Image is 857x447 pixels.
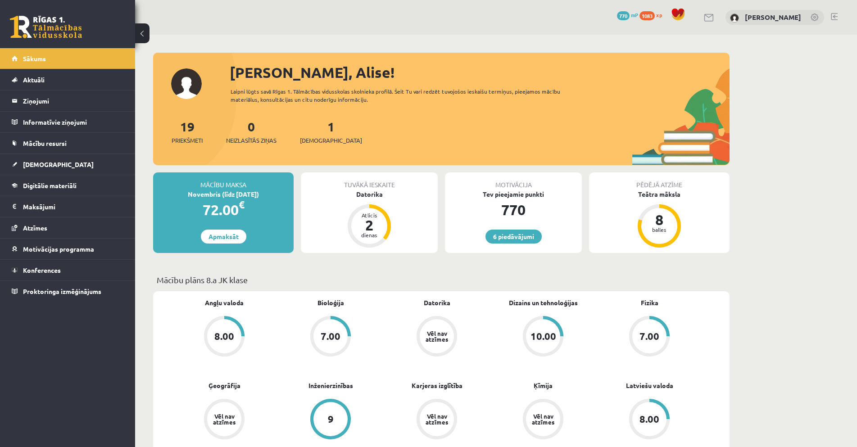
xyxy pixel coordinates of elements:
[153,199,294,221] div: 72.00
[23,160,94,168] span: [DEMOGRAPHIC_DATA]
[356,212,383,218] div: Atlicis
[23,181,77,190] span: Digitālie materiāli
[639,414,659,424] div: 8.00
[172,118,203,145] a: 19Priekšmeti
[23,196,124,217] legend: Maksājumi
[745,13,801,22] a: [PERSON_NAME]
[617,11,638,18] a: 770 mP
[301,190,438,199] div: Datorika
[384,399,490,441] a: Vēl nav atzīmes
[656,11,662,18] span: xp
[445,199,582,221] div: 770
[639,11,655,20] span: 1083
[172,136,203,145] span: Priekšmeti
[12,281,124,302] a: Proktoringa izmēģinājums
[10,16,82,38] a: Rīgas 1. Tālmācības vidusskola
[12,90,124,111] a: Ziņojumi
[23,287,101,295] span: Proktoringa izmēģinājums
[277,316,384,358] a: 7.00
[201,230,246,244] a: Apmaksāt
[531,331,556,341] div: 10.00
[12,196,124,217] a: Maksājumi
[23,245,94,253] span: Motivācijas programma
[23,266,61,274] span: Konferences
[445,172,582,190] div: Motivācija
[23,112,124,132] legend: Informatīvie ziņojumi
[424,413,449,425] div: Vēl nav atzīmes
[308,381,353,390] a: Inženierzinības
[646,227,673,232] div: balles
[509,298,578,307] a: Dizains un tehnoloģijas
[321,331,340,341] div: 7.00
[589,190,730,199] div: Teātra māksla
[212,413,237,425] div: Vēl nav atzīmes
[171,399,277,441] a: Vēl nav atzīmes
[730,14,739,23] img: Alise Dilevka
[412,381,463,390] a: Karjeras izglītība
[424,330,449,342] div: Vēl nav atzīmes
[12,133,124,154] a: Mācību resursi
[534,381,553,390] a: Ķīmija
[596,316,703,358] a: 7.00
[12,69,124,90] a: Aktuāli
[356,232,383,238] div: dienas
[646,212,673,227] div: 8
[12,260,124,280] a: Konferences
[596,399,703,441] a: 8.00
[205,298,244,307] a: Angļu valoda
[171,316,277,358] a: 8.00
[226,136,277,145] span: Neizlasītās ziņas
[226,118,277,145] a: 0Neizlasītās ziņas
[153,172,294,190] div: Mācību maksa
[231,87,576,104] div: Laipni lūgts savā Rīgas 1. Tālmācības vidusskolas skolnieka profilā. Šeit Tu vari redzēt tuvojošo...
[328,414,334,424] div: 9
[300,118,362,145] a: 1[DEMOGRAPHIC_DATA]
[531,413,556,425] div: Vēl nav atzīmes
[23,90,124,111] legend: Ziņojumi
[12,175,124,196] a: Digitālie materiāli
[300,136,362,145] span: [DEMOGRAPHIC_DATA]
[626,381,673,390] a: Latviešu valoda
[12,239,124,259] a: Motivācijas programma
[490,399,596,441] a: Vēl nav atzīmes
[157,274,726,286] p: Mācību plāns 8.a JK klase
[209,381,240,390] a: Ģeogrāfija
[589,172,730,190] div: Pēdējā atzīme
[490,316,596,358] a: 10.00
[589,190,730,249] a: Teātra māksla 8 balles
[23,76,45,84] span: Aktuāli
[214,331,234,341] div: 8.00
[230,62,730,83] div: [PERSON_NAME], Alise!
[445,190,582,199] div: Tev pieejamie punkti
[301,190,438,249] a: Datorika Atlicis 2 dienas
[12,112,124,132] a: Informatīvie ziņojumi
[641,298,658,307] a: Fizika
[12,48,124,69] a: Sākums
[23,224,47,232] span: Atzīmes
[485,230,542,244] a: 6 piedāvājumi
[153,190,294,199] div: Novembris (līdz [DATE])
[356,218,383,232] div: 2
[301,172,438,190] div: Tuvākā ieskaite
[317,298,344,307] a: Bioloģija
[384,316,490,358] a: Vēl nav atzīmes
[631,11,638,18] span: mP
[12,154,124,175] a: [DEMOGRAPHIC_DATA]
[639,11,667,18] a: 1083 xp
[277,399,384,441] a: 9
[12,217,124,238] a: Atzīmes
[639,331,659,341] div: 7.00
[617,11,630,20] span: 770
[23,54,46,63] span: Sākums
[239,198,245,211] span: €
[424,298,450,307] a: Datorika
[23,139,67,147] span: Mācību resursi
